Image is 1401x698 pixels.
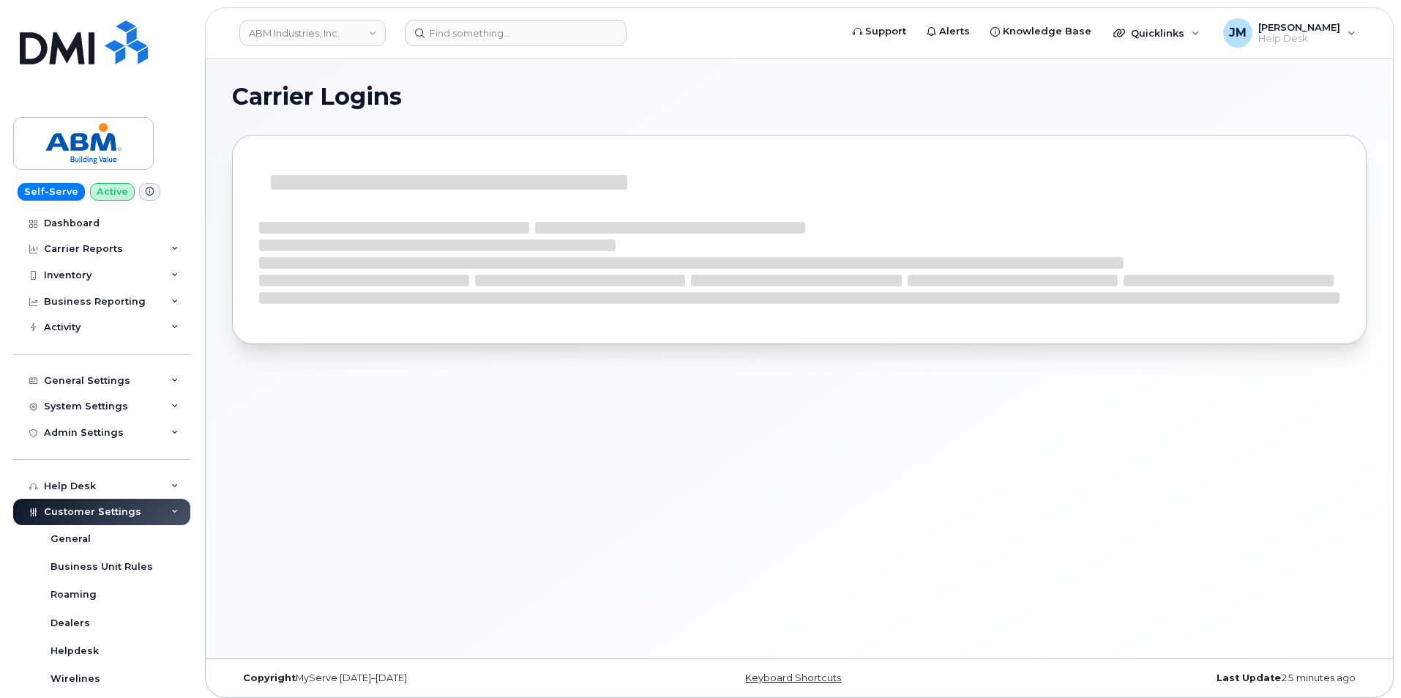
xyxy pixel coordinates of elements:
[243,672,296,683] strong: Copyright
[745,672,841,683] a: Keyboard Shortcuts
[988,672,1367,684] div: 25 minutes ago
[232,672,610,684] div: MyServe [DATE]–[DATE]
[1217,672,1281,683] strong: Last Update
[232,86,402,108] span: Carrier Logins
